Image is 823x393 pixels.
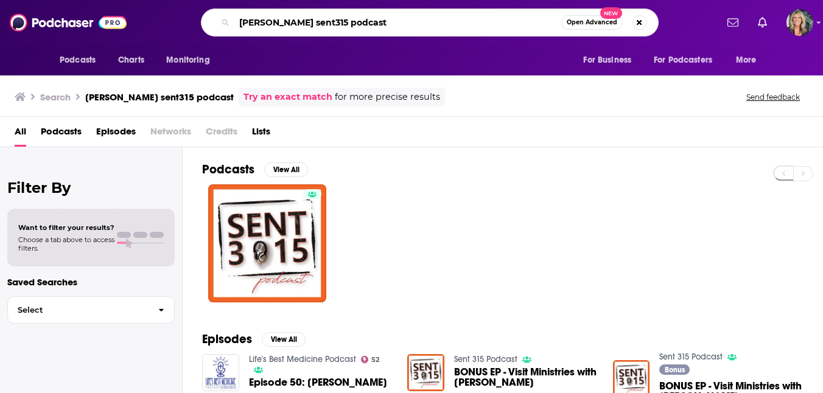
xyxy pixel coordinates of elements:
a: Show notifications dropdown [723,12,743,33]
button: Send feedback [743,92,804,102]
a: Episodes [96,122,136,147]
button: Show profile menu [786,9,813,36]
img: Podchaser - Follow, Share and Rate Podcasts [10,11,127,34]
button: open menu [51,49,111,72]
button: Open AdvancedNew [561,15,623,30]
a: Episode 50: Kevin Miller [249,377,387,388]
span: Credits [206,122,237,147]
span: New [600,7,622,19]
button: open menu [646,49,730,72]
span: For Business [583,52,631,69]
h3: Search [40,91,71,103]
h2: Podcasts [202,162,254,177]
span: Episode 50: [PERSON_NAME] [249,377,387,388]
span: Want to filter your results? [18,223,114,232]
a: Sent 315 Podcast [659,352,723,362]
input: Search podcasts, credits, & more... [234,13,561,32]
span: Choose a tab above to access filters. [18,235,114,252]
span: Select [8,306,149,314]
span: More [736,52,757,69]
h2: Episodes [202,332,252,347]
img: BONUS EP - Visit Ministries with Jeremy Miller [407,354,444,391]
img: User Profile [786,9,813,36]
a: Charts [110,49,152,72]
a: EpisodesView All [202,332,306,347]
a: BONUS EP - Visit Ministries with Jeremy Miller [454,367,598,388]
span: 52 [371,357,379,363]
a: Life's Best Medicine Podcast [249,354,356,364]
span: Charts [118,52,144,69]
span: Bonus [665,366,685,374]
span: BONUS EP - Visit Ministries with [PERSON_NAME] [454,367,598,388]
a: All [15,122,26,147]
a: PodcastsView All [202,162,308,177]
button: open menu [727,49,772,72]
span: Networks [150,122,191,147]
a: Try an exact match [243,90,332,104]
h3: [PERSON_NAME] sent315 podcast [85,91,234,103]
span: Open Advanced [567,19,617,26]
p: Saved Searches [7,276,175,288]
a: Show notifications dropdown [753,12,772,33]
a: Sent 315 Podcast [454,354,517,364]
span: Logged in as lisa.beech [786,9,813,36]
h2: Filter By [7,179,175,196]
button: View All [264,162,308,177]
a: 52 [361,356,380,363]
img: Episode 50: Kevin Miller [202,354,239,391]
button: open menu [575,49,646,72]
button: open menu [158,49,225,72]
span: For Podcasters [654,52,712,69]
a: Podcasts [41,122,82,147]
span: for more precise results [335,90,440,104]
span: Monitoring [166,52,209,69]
button: View All [262,332,306,347]
a: Lists [252,122,270,147]
span: Podcasts [60,52,96,69]
div: Search podcasts, credits, & more... [201,9,659,37]
button: Select [7,296,175,324]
